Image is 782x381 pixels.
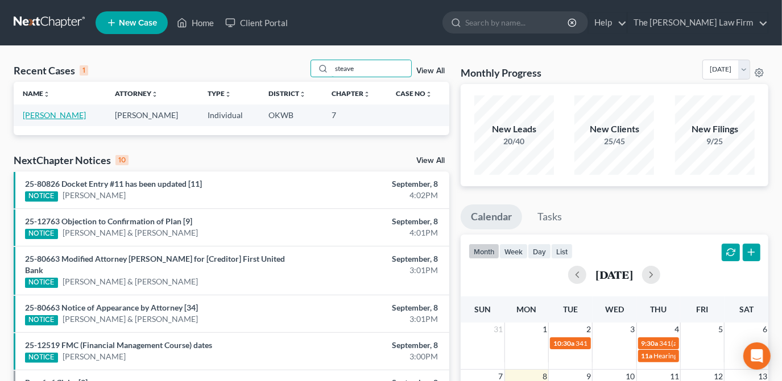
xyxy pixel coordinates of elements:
td: Individual [198,104,259,125]
a: Calendar [461,204,522,229]
a: [PERSON_NAME] & [PERSON_NAME] [63,276,198,287]
button: day [528,244,551,259]
div: 4:01PM [308,227,438,238]
div: 1 [80,65,88,76]
div: September, 8 [308,178,438,190]
div: September, 8 [308,340,438,351]
div: 3:01PM [308,313,438,325]
div: NextChapter Notices [14,153,129,167]
span: 9:30a [642,339,659,347]
a: [PERSON_NAME] & [PERSON_NAME] [63,313,198,325]
div: September, 8 [308,302,438,313]
td: OKWB [259,104,322,125]
span: Sun [474,304,491,314]
input: Search by name... [465,12,569,33]
td: [PERSON_NAME] [106,104,198,125]
a: [PERSON_NAME] [63,351,126,362]
a: [PERSON_NAME] & [PERSON_NAME] [63,227,198,238]
div: NOTICE [25,353,58,363]
h3: Monthly Progress [461,66,541,79]
button: month [469,244,499,259]
a: Attorneyunfold_more [115,89,158,98]
span: 5 [717,323,724,336]
div: NOTICE [25,229,58,239]
span: 3 [630,323,636,336]
a: Client Portal [220,12,293,33]
span: 2 [585,323,592,336]
div: 3:00PM [308,351,438,362]
a: 25-80826 Docket Entry #11 has been updated [11] [25,179,202,189]
span: Tue [563,304,578,314]
i: unfold_more [363,91,370,98]
div: September, 8 [308,253,438,265]
a: [PERSON_NAME] [63,190,126,201]
a: Home [171,12,220,33]
span: 31 [493,323,504,336]
i: unfold_more [43,91,50,98]
div: 9/25 [675,136,755,147]
span: 6 [762,323,768,336]
a: Chapterunfold_more [332,89,370,98]
div: 20/40 [474,136,554,147]
span: Wed [605,304,624,314]
a: [PERSON_NAME] [23,110,86,120]
span: 1 [541,323,548,336]
div: New Clients [574,123,654,136]
span: 10:30a [553,339,574,347]
span: Sat [739,304,754,314]
div: Recent Cases [14,64,88,77]
a: Districtunfold_more [268,89,306,98]
a: View All [416,157,445,165]
span: 4 [673,323,680,336]
i: unfold_more [225,91,231,98]
span: 341(a) meeting for [PERSON_NAME] [576,339,685,347]
a: 25-80663 Notice of Appearance by Attorney [34] [25,303,198,312]
a: Case Nounfold_more [396,89,433,98]
i: unfold_more [426,91,433,98]
div: 25/45 [574,136,654,147]
a: 25-12519 FMC (Financial Management Course) dates [25,340,212,350]
span: 11a [642,351,653,360]
i: unfold_more [299,91,306,98]
button: week [499,244,528,259]
span: Fri [696,304,708,314]
a: 25-12763 Objection to Confirmation of Plan [9] [25,216,192,226]
button: list [551,244,573,259]
a: Nameunfold_more [23,89,50,98]
input: Search by name... [332,60,411,77]
td: 7 [322,104,387,125]
h2: [DATE] [595,269,633,280]
div: New Leads [474,123,554,136]
div: 10 [115,155,129,165]
a: Tasks [527,204,572,229]
div: 3:01PM [308,265,438,276]
span: Mon [516,304,536,314]
span: New Case [119,19,157,27]
div: NOTICE [25,278,58,288]
div: New Filings [675,123,755,136]
div: NOTICE [25,315,58,325]
a: Typeunfold_more [208,89,231,98]
a: The [PERSON_NAME] Law Firm [628,12,768,33]
span: Thu [650,304,667,314]
div: 4:02PM [308,190,438,201]
a: 25-80663 Modified Attorney [PERSON_NAME] for [Creditor] First United Bank [25,254,285,275]
i: unfold_more [151,91,158,98]
a: View All [416,67,445,75]
div: NOTICE [25,191,58,202]
div: Open Intercom Messenger [743,342,771,370]
a: Help [589,12,627,33]
div: September, 8 [308,216,438,227]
